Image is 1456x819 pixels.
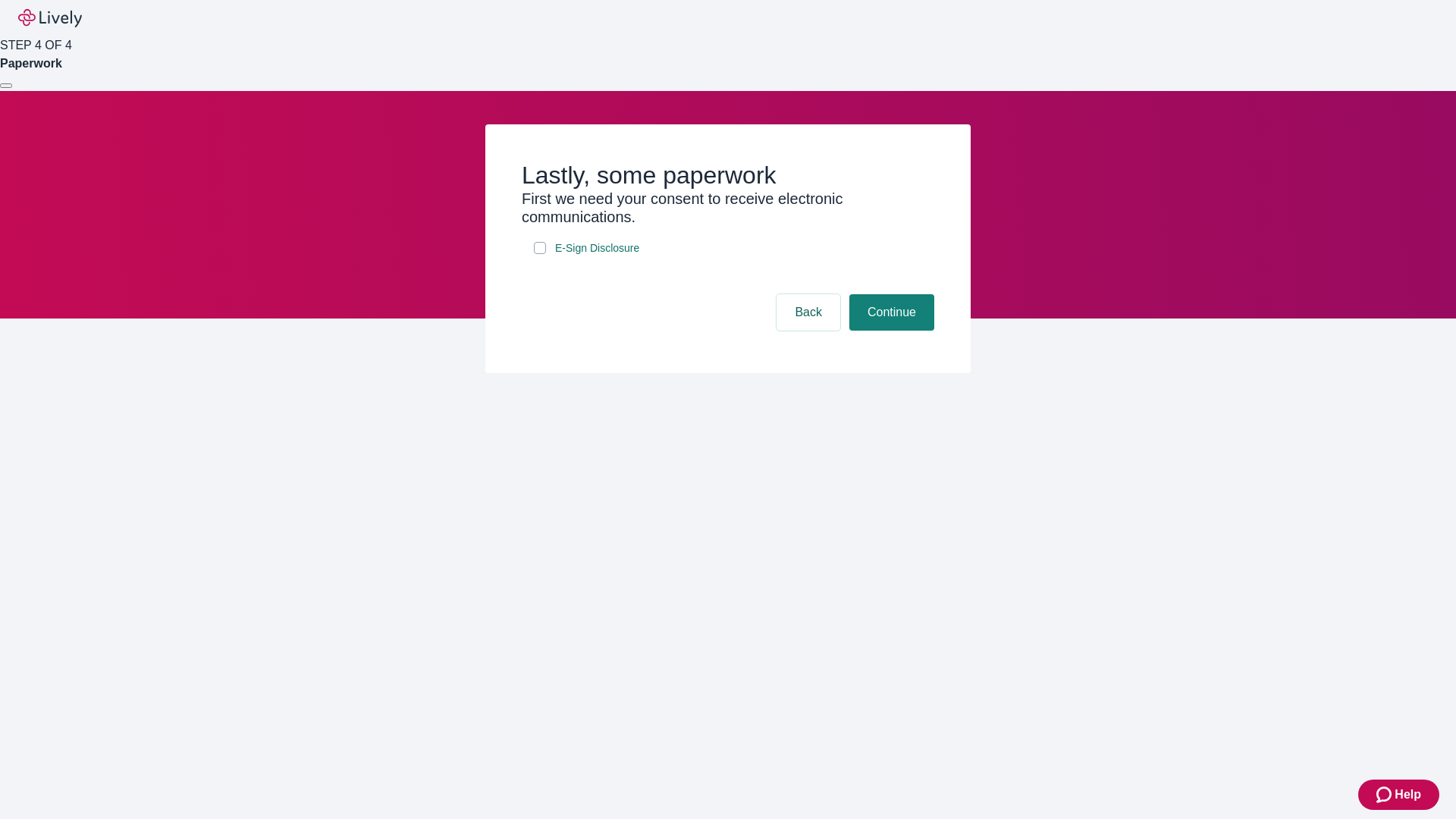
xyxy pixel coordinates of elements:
img: Lively [18,9,82,27]
span: E-Sign Disclosure [555,240,639,256]
button: Continue [849,294,934,331]
h2: Lastly, some paperwork [522,161,934,190]
svg: Zendesk support icon [1376,786,1395,804]
span: Help [1395,786,1421,804]
button: Back [777,294,840,331]
button: Zendesk support iconHelp [1358,780,1439,810]
h3: First we need your consent to receive electronic communications. [522,190,934,226]
a: e-sign disclosure document [552,239,642,258]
